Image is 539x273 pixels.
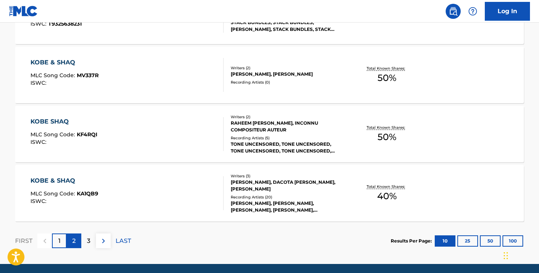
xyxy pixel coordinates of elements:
[231,194,344,200] div: Recording Artists ( 20 )
[30,176,98,185] div: KOBE & SHAQ
[72,236,76,246] p: 2
[367,184,407,189] p: Total Known Shares:
[231,19,344,33] div: STACK BUNDLES, STACK BUNDLES,[PERSON_NAME], STACK BUNDLES, STACK BUNDLES, STACK BUNDLES
[231,65,344,71] div: Writers ( 2 )
[30,72,77,79] span: MLC Song Code :
[58,236,61,246] p: 1
[77,190,98,197] span: KA1QB9
[231,79,344,85] div: Recording Artists ( 0 )
[15,165,524,221] a: KOBE & SHAQMLC Song Code:KA1QB9ISWC:Writers (3)[PERSON_NAME], DACOTA [PERSON_NAME], [PERSON_NAME]...
[449,7,458,16] img: search
[501,237,539,273] iframe: Chat Widget
[231,200,344,214] div: [PERSON_NAME], [PERSON_NAME], [PERSON_NAME], [PERSON_NAME], [PERSON_NAME]
[30,198,48,204] span: ISWC :
[446,4,461,19] a: Public Search
[231,135,344,141] div: Recording Artists ( 5 )
[457,235,478,247] button: 25
[378,130,396,144] span: 50 %
[15,106,524,162] a: KOBE SHAQMLC Song Code:KF4RQIISWC:Writers (2)RAHEEM [PERSON_NAME], INCONNU COMPOSITEUR AUTEURReco...
[485,2,530,21] a: Log In
[435,235,455,247] button: 10
[377,189,397,203] span: 40 %
[502,235,523,247] button: 100
[30,20,48,27] span: ISWC :
[231,71,344,78] div: [PERSON_NAME], [PERSON_NAME]
[231,173,344,179] div: Writers ( 3 )
[367,66,407,71] p: Total Known Shares:
[99,236,108,246] img: right
[48,20,82,27] span: T9325638231
[231,120,344,133] div: RAHEEM [PERSON_NAME], INCONNU COMPOSITEUR AUTEUR
[30,79,48,86] span: ISWC :
[30,190,77,197] span: MLC Song Code :
[30,117,97,126] div: KOBE SHAQ
[480,235,501,247] button: 50
[391,238,434,244] p: Results Per Page:
[77,131,97,138] span: KF4RQI
[15,236,32,246] p: FIRST
[30,58,99,67] div: KOBE & SHAQ
[231,179,344,192] div: [PERSON_NAME], DACOTA [PERSON_NAME], [PERSON_NAME]
[367,125,407,130] p: Total Known Shares:
[504,244,508,267] div: Drag
[468,7,477,16] img: help
[77,72,99,79] span: MV337R
[116,236,131,246] p: LAST
[87,236,90,246] p: 3
[378,71,396,85] span: 50 %
[231,141,344,154] div: TONE UNCENSORED, TONE UNCENSORED, TONE UNCENSORED, TONE UNCENSORED, TONE UNCENSORED
[30,131,77,138] span: MLC Song Code :
[15,47,524,103] a: KOBE & SHAQMLC Song Code:MV337RISWC:Writers (2)[PERSON_NAME], [PERSON_NAME]Recording Artists (0)T...
[231,114,344,120] div: Writers ( 2 )
[9,6,38,17] img: MLC Logo
[30,139,48,145] span: ISWC :
[465,4,480,19] div: Help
